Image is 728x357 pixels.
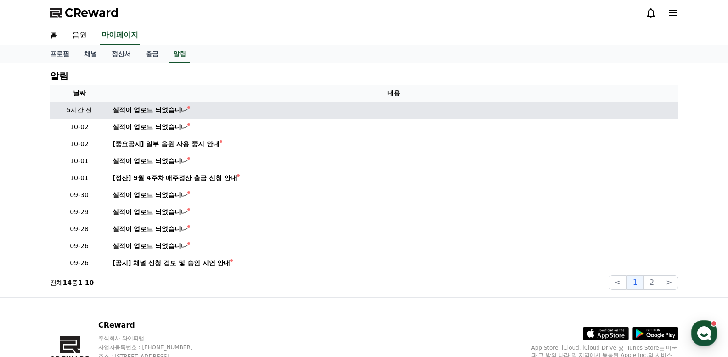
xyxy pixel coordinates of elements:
[113,139,675,149] a: [중요공지] 일부 음원 사용 중지 안내
[113,207,188,217] div: 실적이 업로드 되었습니다
[113,173,237,183] div: [정산] 9월 4주차 매주정산 출금 신청 안내
[113,224,188,234] div: 실적이 업로드 되었습니다
[50,71,68,81] h4: 알림
[65,26,94,45] a: 음원
[113,156,675,166] a: 실적이 업로드 되었습니다
[54,258,105,268] p: 09-26
[98,344,210,351] p: 사업자등록번호 : [PHONE_NUMBER]
[100,26,140,45] a: 마이페이지
[627,275,643,290] button: 1
[104,45,138,63] a: 정산서
[61,281,119,304] a: 대화
[113,190,188,200] div: 실적이 업로드 되었습니다
[29,295,34,302] span: 홈
[54,207,105,217] p: 09-29
[113,173,675,183] a: [정산] 9월 4주차 매주정산 출금 신청 안내
[50,85,109,102] th: 날짜
[77,45,104,63] a: 채널
[109,85,678,102] th: 내용
[113,258,675,268] a: [공지] 채널 신청 검토 및 승인 지연 안내
[643,275,660,290] button: 2
[98,320,210,331] p: CReward
[113,241,188,251] div: 실적이 업로드 되었습니다
[119,281,176,304] a: 설정
[169,45,190,63] a: 알림
[54,224,105,234] p: 09-28
[43,45,77,63] a: 프로필
[113,122,675,132] a: 실적이 업로드 되었습니다
[142,295,153,302] span: 설정
[78,279,83,286] strong: 1
[54,122,105,132] p: 10-02
[113,258,231,268] div: [공지] 채널 신청 검토 및 승인 지연 안내
[50,278,94,287] p: 전체 중 -
[113,241,675,251] a: 실적이 업로드 되었습니다
[84,295,95,302] span: 대화
[98,334,210,342] p: 주식회사 와이피랩
[113,105,675,115] a: 실적이 업로드 되었습니다
[63,279,72,286] strong: 14
[113,122,188,132] div: 실적이 업로드 되었습니다
[138,45,166,63] a: 출금
[113,207,675,217] a: 실적이 업로드 되었습니다
[113,139,220,149] div: [중요공지] 일부 음원 사용 중지 안내
[609,275,626,290] button: <
[54,139,105,149] p: 10-02
[54,190,105,200] p: 09-30
[54,241,105,251] p: 09-26
[43,26,65,45] a: 홈
[85,279,94,286] strong: 10
[50,6,119,20] a: CReward
[65,6,119,20] span: CReward
[113,156,188,166] div: 실적이 업로드 되었습니다
[660,275,678,290] button: >
[113,105,188,115] div: 실적이 업로드 되었습니다
[54,105,105,115] p: 5시간 전
[54,173,105,183] p: 10-01
[54,156,105,166] p: 10-01
[113,224,675,234] a: 실적이 업로드 되었습니다
[113,190,675,200] a: 실적이 업로드 되었습니다
[3,281,61,304] a: 홈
